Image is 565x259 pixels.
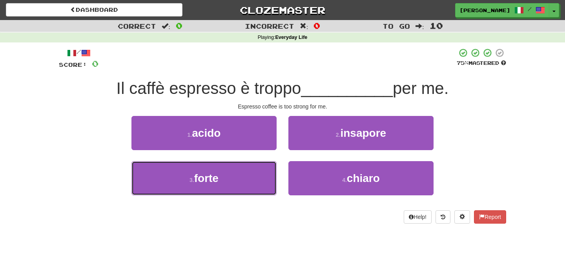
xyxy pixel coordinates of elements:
a: [PERSON_NAME] / [455,3,549,17]
button: 2.insapore [288,116,434,150]
span: : [416,23,424,29]
button: 1.acido [131,116,277,150]
span: Score: [59,61,87,68]
span: 0 [313,21,320,30]
div: Espresso coffee is too strong for me. [59,103,506,110]
span: chiaro [347,172,380,184]
span: Correct [118,22,156,30]
span: [PERSON_NAME] [459,7,510,14]
span: Incorrect [245,22,294,30]
button: Round history (alt+y) [436,210,450,224]
span: To go [383,22,410,30]
span: insapore [340,127,386,139]
button: Help! [404,210,432,224]
div: Mastered [457,60,506,67]
small: 4 . [342,177,347,183]
a: Dashboard [6,3,182,17]
strong: Everyday Life [275,35,307,40]
div: / [59,48,98,58]
span: / [528,6,532,12]
small: 3 . [190,177,194,183]
span: : [162,23,170,29]
span: per me. [393,79,448,97]
span: : [300,23,308,29]
button: 4.chiaro [288,161,434,195]
button: Report [474,210,506,224]
span: 75 % [457,60,468,66]
span: 0 [176,21,182,30]
a: Clozemaster [194,3,371,17]
small: 1 . [188,132,192,138]
small: 2 . [336,132,341,138]
span: forte [194,172,219,184]
span: 0 [92,59,98,68]
span: 10 [430,21,443,30]
button: 3.forte [131,161,277,195]
span: acido [192,127,221,139]
span: Il caffè espresso è troppo [117,79,301,97]
span: __________ [301,79,393,97]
